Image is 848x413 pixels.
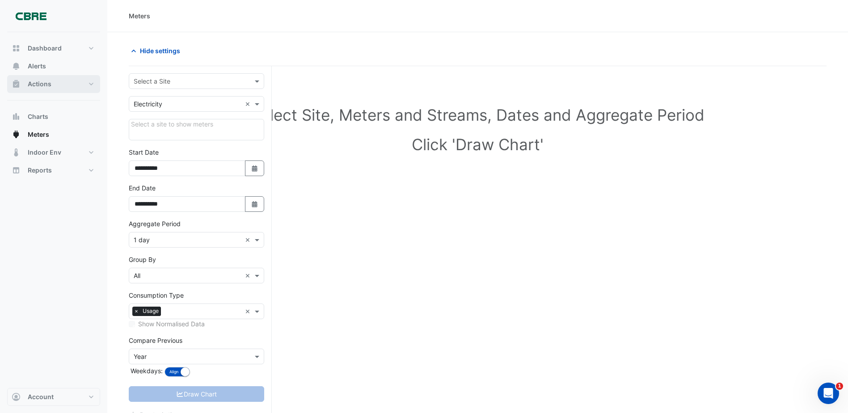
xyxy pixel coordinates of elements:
span: Clear [245,235,253,244]
span: Clear [245,307,253,316]
img: Company Logo [11,7,51,25]
span: Clear [245,271,253,280]
button: Charts [7,108,100,126]
label: Group By [129,255,156,264]
app-icon: Charts [12,112,21,121]
span: Actions [28,80,51,88]
span: Indoor Env [28,148,61,157]
div: Select meters or streams to enable normalisation [129,319,264,329]
label: End Date [129,183,156,193]
label: Aggregate Period [129,219,181,228]
div: Click Update or Cancel in Details panel [129,119,264,140]
h1: Click 'Draw Chart' [143,135,812,154]
span: Usage [140,307,161,316]
span: Reports [28,166,52,175]
label: Show Normalised Data [138,319,205,329]
app-icon: Meters [12,130,21,139]
button: Account [7,388,100,406]
label: Compare Previous [129,336,182,345]
button: Alerts [7,57,100,75]
button: Indoor Env [7,143,100,161]
app-icon: Dashboard [12,44,21,53]
span: × [132,307,140,316]
span: 1 [836,383,843,390]
span: Dashboard [28,44,62,53]
span: Account [28,392,54,401]
h1: Select Site, Meters and Streams, Dates and Aggregate Period [143,105,812,124]
button: Dashboard [7,39,100,57]
fa-icon: Select Date [251,200,259,208]
label: Start Date [129,147,159,157]
span: Charts [28,112,48,121]
app-icon: Reports [12,166,21,175]
div: Meters [129,11,150,21]
button: Hide settings [129,43,186,59]
app-icon: Indoor Env [12,148,21,157]
app-icon: Alerts [12,62,21,71]
button: Reports [7,161,100,179]
button: Meters [7,126,100,143]
iframe: Intercom live chat [818,383,839,404]
button: Actions [7,75,100,93]
app-icon: Actions [12,80,21,88]
span: Alerts [28,62,46,71]
span: Hide settings [140,46,180,55]
label: Consumption Type [129,291,184,300]
span: Meters [28,130,49,139]
label: Weekdays: [129,366,163,375]
fa-icon: Select Date [251,164,259,172]
span: Clear [245,99,253,109]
